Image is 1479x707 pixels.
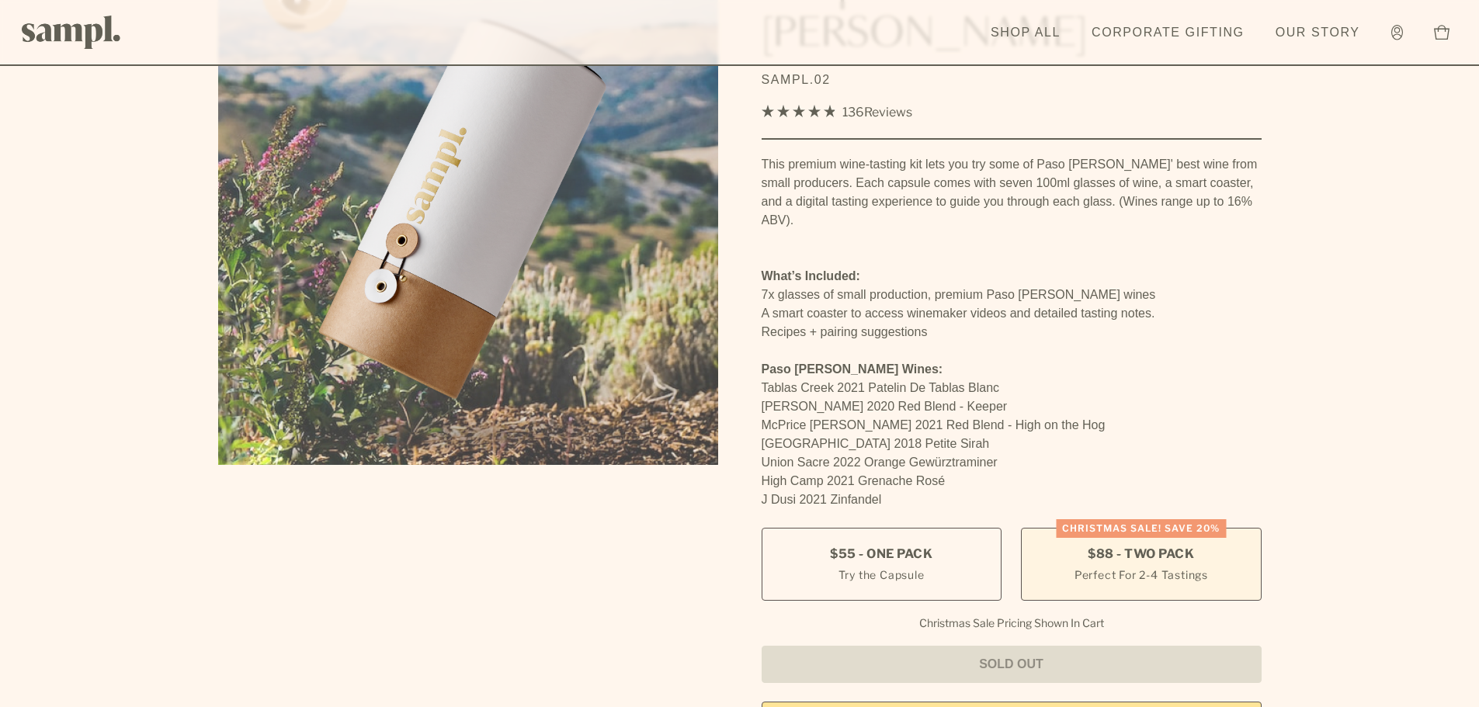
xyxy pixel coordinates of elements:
li: Christmas Sale Pricing Shown In Cart [911,616,1112,630]
span: [PERSON_NAME] 2020 Red Blend - Keeper [762,400,1008,413]
p: SAMPL.02 [762,71,1262,89]
li: A smart coaster to access winemaker videos and detailed tasting notes. [762,304,1262,323]
span: $88 - Two Pack [1088,546,1194,563]
span: J Dusi 2021 Zinfandel [762,493,882,506]
div: This premium wine-tasting kit lets you try some of Paso [PERSON_NAME]' best wine from small produ... [762,155,1262,230]
span: McPrice [PERSON_NAME] 2021 Red Blend - High on the Hog [762,418,1106,431]
li: 7x glasses of small production, premium Paso [PERSON_NAME] wines [762,286,1262,304]
span: High Camp 2021 Grenache Rosé [762,474,946,487]
span: Union Sacre 2022 Orange Gewürztraminer [762,456,998,469]
small: Perfect For 2-4 Tastings [1075,567,1208,583]
strong: Paso [PERSON_NAME] Wines: [762,362,943,376]
button: Sold Out [762,646,1262,683]
a: Corporate Gifting [1084,16,1252,50]
small: Try the Capsule [838,567,925,583]
span: $55 - One Pack [830,546,932,563]
span: Tablas Creek 2021 Patelin De Tablas Blanc [762,381,1000,394]
div: CHRISTMAS SALE! Save 20% [1056,519,1226,538]
a: Shop All [983,16,1068,50]
span: 136 [842,105,864,120]
li: Recipes + pairing suggestions [762,323,1262,341]
span: Reviews [864,105,912,120]
span: [GEOGRAPHIC_DATA] 2018 Petite Sirah [762,437,990,450]
a: Our Story [1268,16,1368,50]
strong: What’s Included: [762,269,860,282]
div: 136Reviews [762,102,912,123]
img: Sampl logo [22,16,121,49]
